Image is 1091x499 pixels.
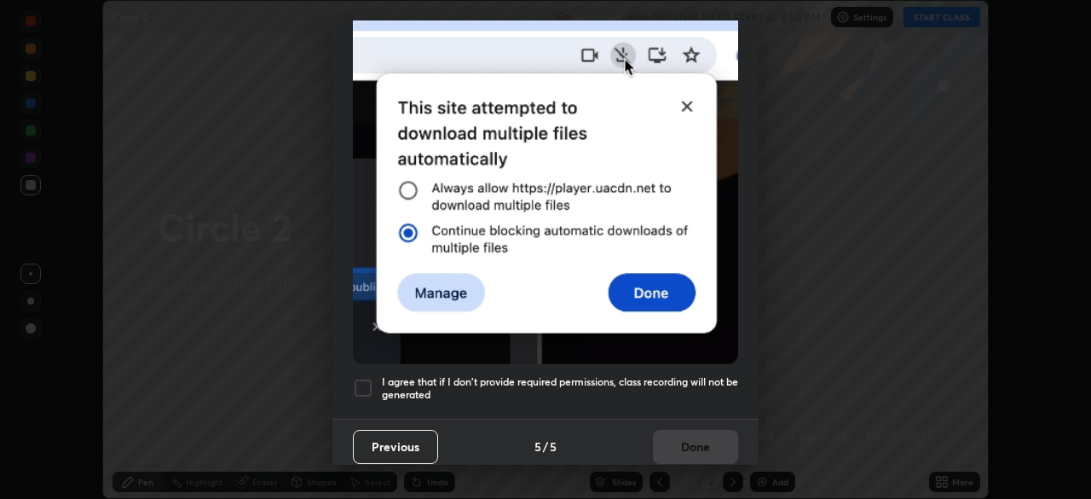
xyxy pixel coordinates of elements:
[353,430,438,464] button: Previous
[543,438,548,455] h4: /
[550,438,557,455] h4: 5
[534,438,541,455] h4: 5
[382,375,738,402] h5: I agree that if I don't provide required permissions, class recording will not be generated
